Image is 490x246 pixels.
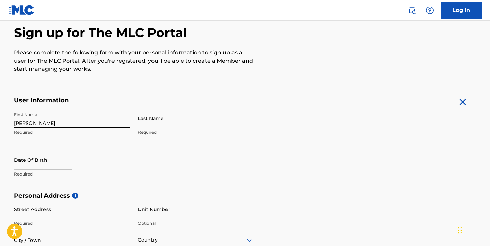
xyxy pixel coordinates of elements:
span: i [72,193,78,199]
p: Please complete the following form with your personal information to sign up as a user for The ML... [14,49,253,73]
h5: User Information [14,96,253,104]
img: help [426,6,434,14]
a: Log In [441,2,482,19]
p: Optional [138,220,253,226]
p: Required [14,220,130,226]
h5: Personal Address [14,192,476,200]
h2: Sign up for The MLC Portal [14,25,476,40]
a: Public Search [405,3,419,17]
p: Required [138,129,253,135]
img: search [408,6,416,14]
iframe: Chat Widget [456,213,490,246]
p: Required [14,129,130,135]
img: MLC Logo [8,5,35,15]
p: Required [14,171,130,177]
div: Drag [458,220,462,241]
img: close [457,96,468,107]
div: Help [423,3,437,17]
